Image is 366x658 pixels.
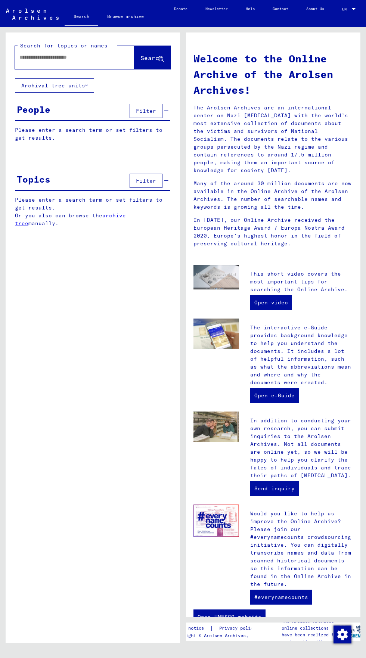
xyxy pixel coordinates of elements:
a: Open e-Guide [250,388,299,403]
a: Open UNESCO website [193,609,266,624]
div: Change consent [333,625,351,643]
p: The Arolsen Archives online collections [282,618,339,631]
span: Filter [136,108,156,114]
h1: Welcome to the Online Archive of the Arolsen Archives! [193,51,353,98]
button: Filter [130,174,162,188]
a: archive tree [15,212,126,227]
img: enc.jpg [193,505,239,537]
img: Change consent [334,626,351,643]
mat-label: Search for topics or names [20,42,108,49]
button: Search [134,46,171,69]
p: Please enter a search term or set filters to get results. [15,126,170,142]
p: In [DATE], our Online Archive received the European Heritage Award / Europa Nostra Award 2020, Eu... [193,216,353,248]
p: Copyright © Arolsen Archives, 2021 [173,632,265,639]
a: Send inquiry [250,481,299,496]
span: Search [140,54,163,62]
p: The Arolsen Archives are an international center on Nazi [MEDICAL_DATA] with the world’s most ext... [193,104,353,174]
img: Arolsen_neg.svg [6,9,59,20]
p: Would you like to help us improve the Online Archive? Please join our #everynamecounts crowdsourc... [250,510,353,588]
img: eguide.jpg [193,319,239,349]
p: Please enter a search term or set filters to get results. Or you also can browse the manually. [15,196,171,227]
span: Filter [136,177,156,184]
div: People [17,103,50,116]
button: Filter [130,104,162,118]
a: #everynamecounts [250,590,312,605]
img: inquiries.jpg [193,412,239,442]
p: Many of the around 30 million documents are now available in the Online Archive of the Arolsen Ar... [193,180,353,211]
a: Privacy policy [213,624,265,632]
p: have been realized in partnership with [282,631,339,645]
p: In addition to conducting your own research, you can submit inquiries to the Arolsen Archives. No... [250,417,353,479]
a: Open video [250,295,292,310]
a: Browse archive [98,7,153,25]
img: video.jpg [193,265,239,290]
a: Legal notice [173,624,210,632]
div: Topics [17,173,50,186]
div: | [173,624,265,632]
p: This short video covers the most important tips for searching the Online Archive. [250,270,353,294]
span: EN [342,7,350,11]
a: Search [65,7,98,27]
p: The interactive e-Guide provides background knowledge to help you understand the documents. It in... [250,324,353,387]
button: Archival tree units [15,78,94,93]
